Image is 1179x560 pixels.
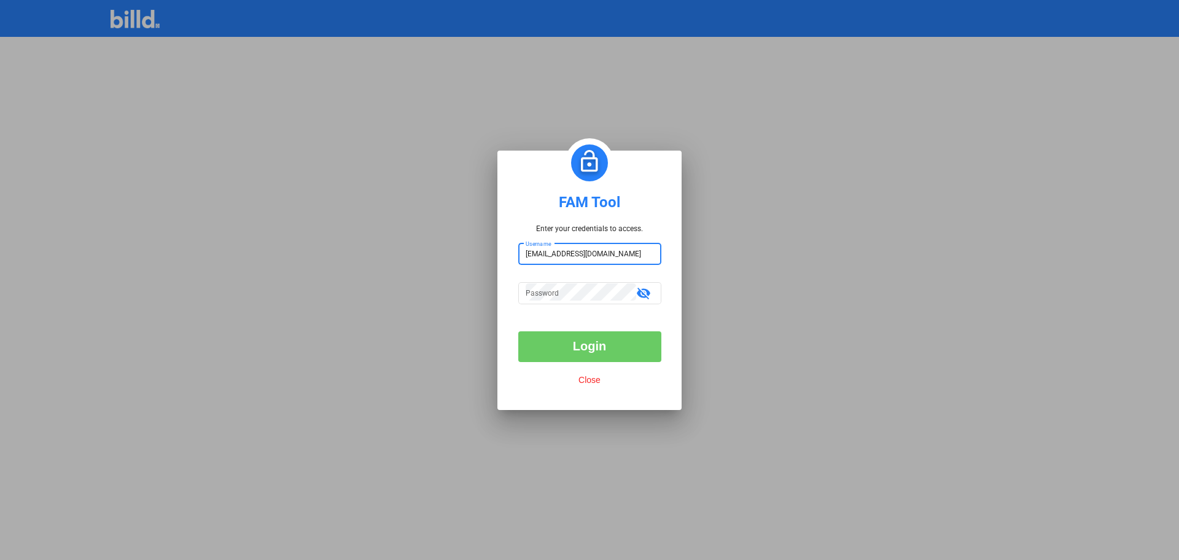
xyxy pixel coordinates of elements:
[636,285,651,300] mat-icon: visibility_off
[536,224,643,233] p: Enter your credentials to access.
[575,146,604,179] img: password.png
[559,194,620,211] div: FAM Tool
[518,331,661,362] button: Login
[575,374,604,385] button: Close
